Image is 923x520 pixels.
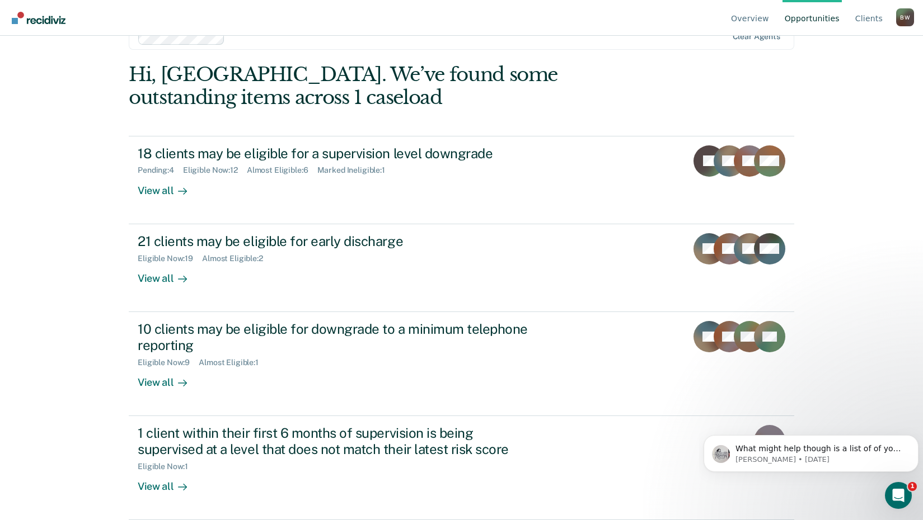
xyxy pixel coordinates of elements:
[699,412,923,490] iframe: Intercom notifications message
[138,233,531,249] div: 21 clients may be eligible for early discharge
[138,175,200,197] div: View all
[138,471,200,493] div: View all
[129,224,794,312] a: 21 clients may be eligible for early dischargeEligible Now:19Almost Eligible:2View all
[885,482,912,509] iframe: Intercom live chat
[138,263,200,285] div: View all
[138,367,200,389] div: View all
[247,166,317,175] div: Almost Eligible : 6
[896,8,914,26] div: B W
[733,32,780,41] div: Clear agents
[896,8,914,26] button: Profile dropdown button
[138,145,531,162] div: 18 clients may be eligible for a supervision level downgrade
[129,312,794,416] a: 10 clients may be eligible for downgrade to a minimum telephone reportingEligible Now:9Almost Eli...
[317,166,394,175] div: Marked Ineligible : 1
[138,462,197,471] div: Eligible Now : 1
[202,254,272,263] div: Almost Eligible : 2
[12,12,65,24] img: Recidiviz
[138,425,531,457] div: 1 client within their first 6 months of supervision is being supervised at a level that does not ...
[138,254,202,263] div: Eligible Now : 19
[138,166,183,175] div: Pending : 4
[129,416,794,520] a: 1 client within their first 6 months of supervision is being supervised at a level that does not ...
[138,321,531,353] div: 10 clients may be eligible for downgrade to a minimum telephone reporting
[908,482,917,491] span: 1
[129,63,661,109] div: Hi, [GEOGRAPHIC_DATA]. We’ve found some outstanding items across 1 caseload
[129,136,794,224] a: 18 clients may be eligible for a supervision level downgradePending:4Eligible Now:12Almost Eligib...
[138,358,199,367] div: Eligible Now : 9
[183,166,247,175] div: Eligible Now : 12
[199,358,268,367] div: Almost Eligible : 1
